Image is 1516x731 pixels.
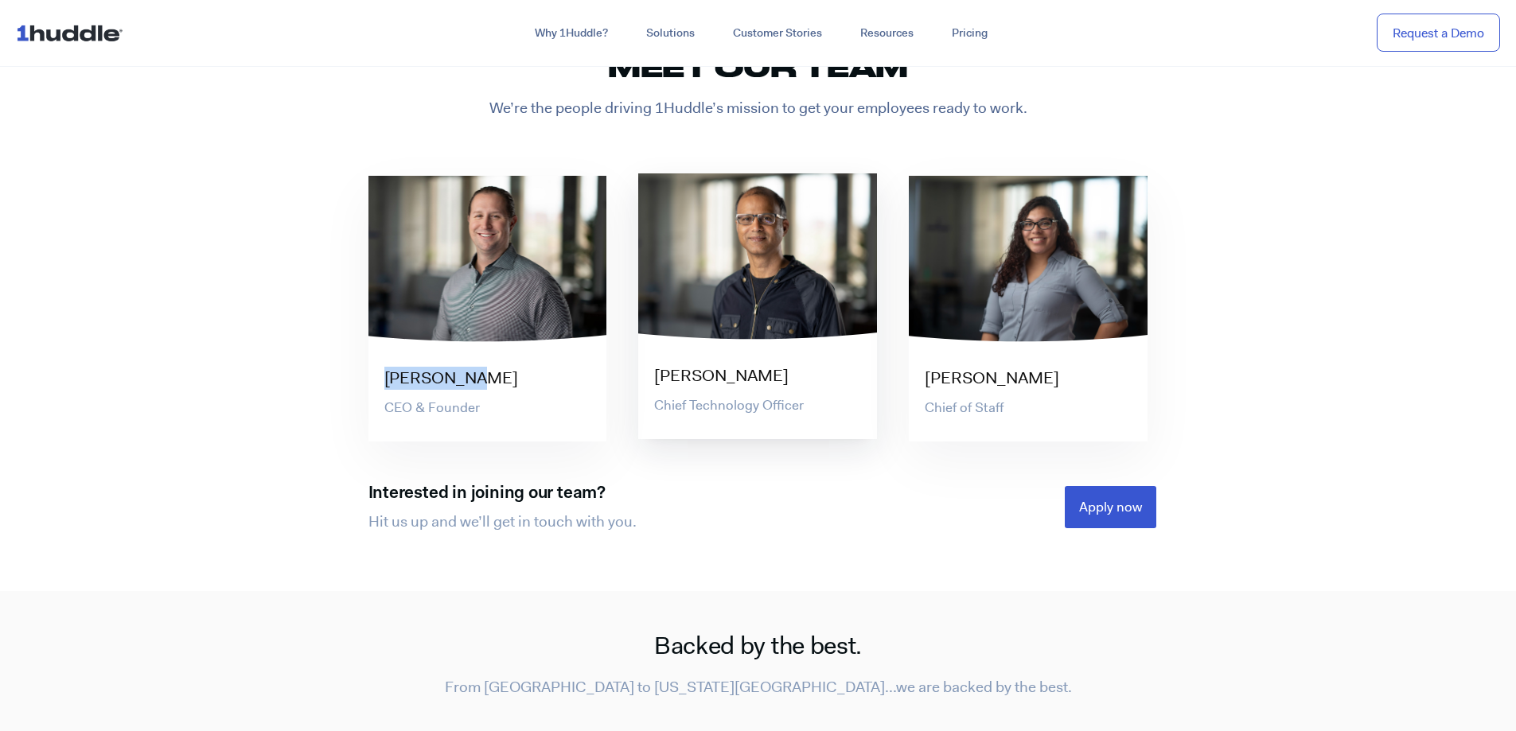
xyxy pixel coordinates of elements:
[384,399,607,418] p: CEO & Founder
[353,98,1164,119] p: We’re the people driving 1Huddle’s mission to get your employees ready to work.
[1065,486,1156,528] a: Apply now
[654,364,877,387] h3: [PERSON_NAME]
[627,19,714,48] a: Solutions
[933,19,1007,48] a: Pricing
[368,484,758,504] h3: Interested in joining our team?
[16,17,130,48] img: ...
[368,511,758,533] p: Hit us up and we’ll get in touch with you.
[353,52,1164,82] h2: Meet our team
[841,19,933,48] a: Resources
[1377,14,1500,52] a: Request a Demo
[925,399,1148,418] p: Chief of Staff
[1079,500,1142,514] span: Apply now
[516,19,627,48] a: Why 1Huddle?
[353,677,1164,698] p: From [GEOGRAPHIC_DATA] to [US_STATE][GEOGRAPHIC_DATA]…we are backed by the best.
[925,367,1148,390] h3: [PERSON_NAME]
[654,396,877,415] p: Chief Technology Officer
[714,19,841,48] a: Customer Stories
[353,631,1164,660] h2: Backed by the best.
[384,367,607,390] h3: [PERSON_NAME]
